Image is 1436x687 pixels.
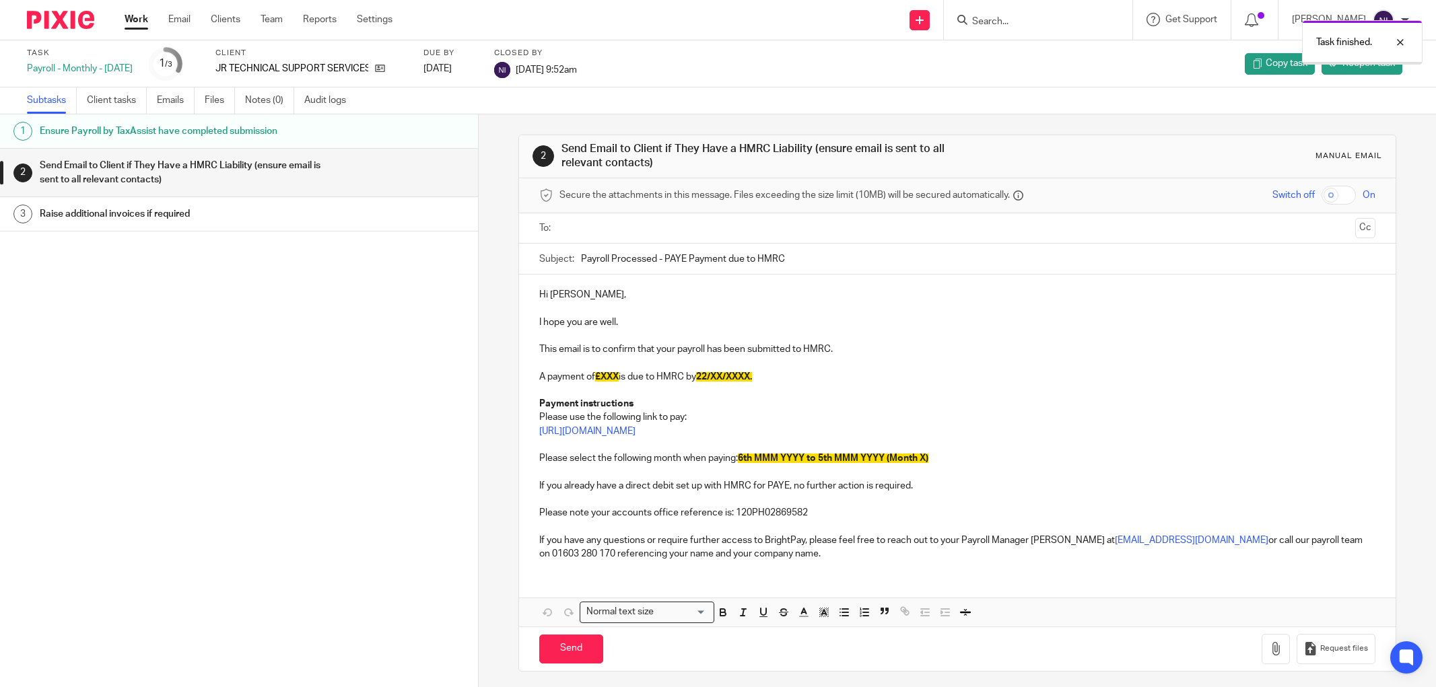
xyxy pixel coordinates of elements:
[658,605,706,619] input: Search for option
[561,142,986,171] h1: Send Email to Client if They Have a HMRC Liability (ensure email is sent to all relevant contacts)
[1363,188,1375,202] span: On
[205,87,235,114] a: Files
[539,506,1375,519] p: Please note your accounts office reference is: 120PH02869582
[27,62,133,75] div: Payroll - Monthly - [DATE]
[539,534,1375,561] p: If you have any questions or require further access to BrightPay, please feel free to reach out t...
[1272,188,1315,202] span: Switch off
[27,48,133,59] label: Task
[494,48,577,59] label: Closed by
[583,605,656,619] span: Normal text size
[159,56,172,71] div: 1
[539,316,1375,329] p: I hope you are well.
[738,454,928,463] span: 6th MMM YYYY to 5th MMM YYYY (Month X)
[539,370,1375,384] p: A payment of is due to HMRC by
[13,122,32,141] div: 1
[1115,536,1268,545] a: [EMAIL_ADDRESS][DOMAIN_NAME]
[87,87,147,114] a: Client tasks
[304,87,356,114] a: Audit logs
[357,13,392,26] a: Settings
[595,372,619,382] span: £XXX
[696,372,752,382] span: 22/XX/XXXX.
[13,164,32,182] div: 2
[423,48,477,59] label: Due by
[157,87,195,114] a: Emails
[261,13,283,26] a: Team
[168,13,191,26] a: Email
[539,221,554,235] label: To:
[215,48,407,59] label: Client
[1320,643,1368,654] span: Request files
[533,145,554,167] div: 2
[303,13,337,26] a: Reports
[539,479,1375,493] p: If you already have a direct debit set up with HMRC for PAYE, no further action is required.
[516,65,577,74] span: [DATE] 9:52am
[580,602,714,622] div: Search for option
[40,155,323,190] h1: Send Email to Client if They Have a HMRC Liability (ensure email is sent to all relevant contacts)
[539,410,1375,424] p: Please use the following link to pay:
[1315,151,1382,161] div: Manual email
[539,288,1375,301] p: Hi [PERSON_NAME],
[539,451,1375,465] p: Please select the following month when paying:
[423,62,477,75] div: [DATE]
[539,399,634,408] strong: Payment instructions
[40,204,323,224] h1: Raise additional invoices if required
[1297,634,1375,664] button: Request files
[1355,218,1375,238] button: Cc
[539,635,603,663] input: Send
[1316,36,1372,49] p: Task finished.
[13,205,32,223] div: 3
[211,13,240,26] a: Clients
[27,11,94,29] img: Pixie
[27,87,77,114] a: Subtasks
[559,188,1010,202] span: Secure the attachments in this message. Files exceeding the size limit (10MB) will be secured aut...
[40,121,323,141] h1: Ensure Payroll by TaxAssist have completed submission
[539,252,574,266] label: Subject:
[1373,9,1394,31] img: svg%3E
[215,62,368,75] p: JR TECHNICAL SUPPORT SERVICES LTD
[539,342,1375,356] p: This email is to confirm that your payroll has been submitted to HMRC.
[165,61,172,68] small: /3
[494,62,510,78] img: svg%3E
[539,427,636,436] a: [URL][DOMAIN_NAME]
[125,13,148,26] a: Work
[245,87,294,114] a: Notes (0)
